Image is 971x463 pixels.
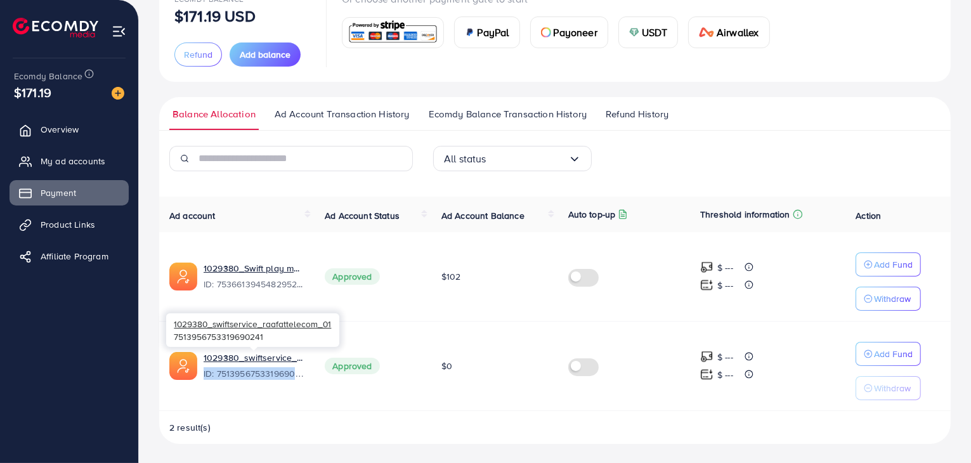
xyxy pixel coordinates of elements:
span: Ecomdy Balance Transaction History [429,107,587,121]
img: card [346,19,440,46]
span: Airwallex [717,25,759,40]
a: card [342,17,444,48]
span: Approved [325,358,379,374]
p: Add Fund [874,257,913,272]
p: $ --- [717,367,733,382]
span: Affiliate Program [41,250,108,263]
span: Ad Account Balance [441,209,525,222]
a: cardUSDT [618,16,679,48]
img: top-up amount [700,278,714,292]
span: ID: 7513956753319690241 [204,367,304,380]
div: 7513956753319690241 [166,313,339,347]
span: My ad accounts [41,155,105,167]
div: <span class='underline'>1029380_Swift play media_01</span></br>7536613945482952722 [204,262,304,291]
button: Add Fund [856,252,921,277]
img: ic-ads-acc.e4c84228.svg [169,263,197,290]
p: Threshold information [700,207,790,222]
img: ic-ads-acc.e4c84228.svg [169,352,197,380]
img: card [541,27,551,37]
a: cardPayPal [454,16,520,48]
img: card [699,27,714,37]
a: My ad accounts [10,148,129,174]
p: $ --- [717,278,733,293]
a: 1029380_Swift play media_01 [204,262,304,275]
img: top-up amount [700,350,714,363]
a: Payment [10,180,129,205]
img: image [112,87,124,100]
span: All status [444,149,486,169]
div: Search for option [433,146,592,171]
a: Overview [10,117,129,142]
img: top-up amount [700,368,714,381]
input: Search for option [486,149,568,169]
a: 1029380_swiftservice_raafattelecom_01 [204,351,304,364]
span: Product Links [41,218,95,231]
span: Approved [325,268,379,285]
span: USDT [642,25,668,40]
a: cardPayoneer [530,16,608,48]
iframe: Chat [917,406,961,453]
span: Balance Allocation [173,107,256,121]
span: Ad account [169,209,216,222]
span: Action [856,209,881,222]
span: 1029380_swiftservice_raafattelecom_01 [174,318,331,330]
p: Withdraw [874,381,911,396]
img: logo [13,18,98,37]
span: $0 [441,360,452,372]
span: Ecomdy Balance [14,70,82,82]
button: Refund [174,42,222,67]
span: Ad Account Transaction History [275,107,410,121]
span: Add balance [240,48,290,61]
p: $ --- [717,349,733,365]
img: card [465,27,475,37]
button: Withdraw [856,376,921,400]
img: menu [112,24,126,39]
span: 2 result(s) [169,421,211,434]
span: Refund History [606,107,668,121]
span: Payment [41,186,76,199]
button: Withdraw [856,287,921,311]
p: Withdraw [874,291,911,306]
a: Affiliate Program [10,244,129,269]
span: Refund [184,48,212,61]
a: cardAirwallex [688,16,769,48]
span: PayPal [478,25,509,40]
span: $102 [441,270,461,283]
span: $171.19 [13,81,53,104]
span: ID: 7536613945482952722 [204,278,304,290]
img: card [629,27,639,37]
button: Add Fund [856,342,921,366]
button: Add balance [230,42,301,67]
a: Product Links [10,212,129,237]
span: Overview [41,123,79,136]
p: $171.19 USD [174,8,256,23]
span: Ad Account Status [325,209,400,222]
p: Auto top-up [568,207,616,222]
p: Add Fund [874,346,913,362]
img: top-up amount [700,261,714,274]
p: $ --- [717,260,733,275]
span: Payoneer [554,25,597,40]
